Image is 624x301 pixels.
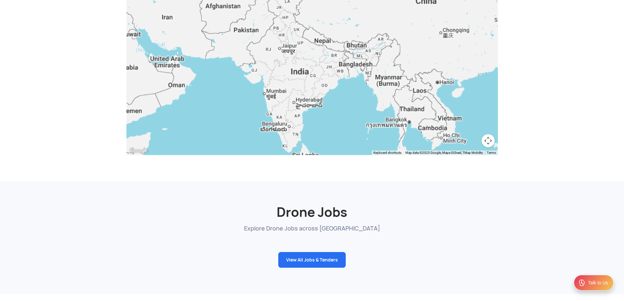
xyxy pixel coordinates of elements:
button: Keyboard shortcuts [373,150,401,155]
div: Talk to Us [588,279,608,286]
a: Terms (opens in new tab) [487,151,496,154]
p: Explore Drone Jobs across [GEOGRAPHIC_DATA] [126,224,498,232]
img: Google [128,147,150,155]
h2: Drone Jobs [126,188,498,221]
img: ic_Support.svg [578,279,586,287]
span: Map data ©2025 Google, Mapa GISrael, TMap Mobility [405,151,483,154]
a: View All Jobs & Tenders [278,252,346,268]
a: Open this area in Google Maps (opens a new window) [128,147,150,155]
button: Map camera controls [482,134,495,147]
